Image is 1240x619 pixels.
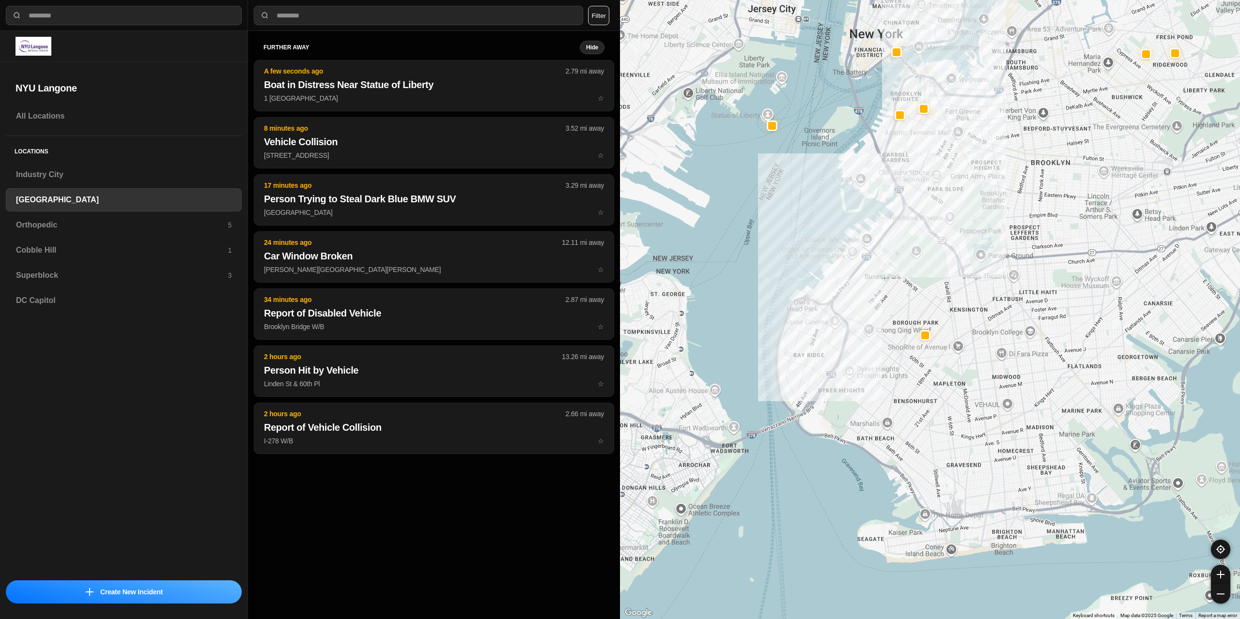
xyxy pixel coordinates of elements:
[264,265,604,274] p: [PERSON_NAME][GEOGRAPHIC_DATA][PERSON_NAME]
[254,265,614,273] a: 24 minutes ago12.11 mi awayCar Window Broken[PERSON_NAME][GEOGRAPHIC_DATA][PERSON_NAME]star
[562,238,604,247] p: 12.11 mi away
[6,580,242,604] button: iconCreate New Incident
[254,117,614,168] button: 8 minutes ago3.52 mi awayVehicle Collision[STREET_ADDRESS]star
[264,249,604,263] h2: Car Window Broken
[100,587,163,597] p: Create New Incident
[6,136,242,163] h5: Locations
[588,6,609,25] button: Filter
[1211,540,1230,559] button: recenter
[264,306,604,320] h2: Report of Disabled Vehicle
[264,379,604,389] p: Linden St & 60th Pl
[12,11,22,20] img: search
[264,151,604,160] p: [STREET_ADDRESS]
[228,271,232,280] p: 3
[566,66,604,76] p: 2.79 mi away
[228,245,232,255] p: 1
[16,110,232,122] h3: All Locations
[1211,565,1230,584] button: zoom-in
[264,409,566,419] p: 2 hours ago
[6,105,242,128] a: All Locations
[598,151,604,159] span: star
[254,437,614,445] a: 2 hours ago2.66 mi awayReport of Vehicle CollisionI-278 W/Bstar
[264,436,604,446] p: I-278 W/B
[254,208,614,216] a: 17 minutes ago3.29 mi awayPerson Trying to Steal Dark Blue BMW SUV[GEOGRAPHIC_DATA]star
[254,288,614,340] button: 34 minutes ago2.87 mi awayReport of Disabled VehicleBrooklyn Bridge W/Bstar
[1216,545,1225,554] img: recenter
[1211,584,1230,604] button: zoom-out
[264,352,562,362] p: 2 hours ago
[264,322,604,332] p: Brooklyn Bridge W/B
[264,66,566,76] p: A few seconds ago
[586,44,598,51] small: Hide
[566,409,604,419] p: 2.66 mi away
[1217,590,1224,598] img: zoom-out
[264,181,566,190] p: 17 minutes ago
[264,363,604,377] h2: Person Hit by Vehicle
[260,11,270,20] img: search
[6,163,242,186] a: Industry City
[6,213,242,237] a: Orthopedic5
[228,220,232,230] p: 5
[566,181,604,190] p: 3.29 mi away
[598,266,604,273] span: star
[16,169,232,181] h3: Industry City
[254,403,614,454] button: 2 hours ago2.66 mi awayReport of Vehicle CollisionI-278 W/Bstar
[86,588,93,596] img: icon
[264,192,604,206] h2: Person Trying to Steal Dark Blue BMW SUV
[1198,613,1237,618] a: Report a map error
[598,380,604,388] span: star
[6,188,242,211] a: [GEOGRAPHIC_DATA]
[16,219,228,231] h3: Orthopedic
[264,208,604,217] p: [GEOGRAPHIC_DATA]
[16,244,228,256] h3: Cobble Hill
[566,295,604,304] p: 2.87 mi away
[562,352,604,362] p: 13.26 mi away
[264,421,604,434] h2: Report of Vehicle Collision
[264,295,566,304] p: 34 minutes ago
[254,379,614,388] a: 2 hours ago13.26 mi awayPerson Hit by VehicleLinden St & 60th Plstar
[6,239,242,262] a: Cobble Hill1
[598,323,604,331] span: star
[264,78,604,91] h2: Boat in Distress Near Statue of Liberty
[254,151,614,159] a: 8 minutes ago3.52 mi awayVehicle Collision[STREET_ADDRESS]star
[264,135,604,149] h2: Vehicle Collision
[1120,613,1173,618] span: Map data ©2025 Google
[15,81,232,95] h2: NYU Langone
[598,437,604,445] span: star
[254,94,614,102] a: A few seconds ago2.79 mi awayBoat in Distress Near Statue of Liberty1 [GEOGRAPHIC_DATA]star
[6,289,242,312] a: DC Capitol
[1073,612,1115,619] button: Keyboard shortcuts
[6,264,242,287] a: Superblock3
[254,322,614,331] a: 34 minutes ago2.87 mi awayReport of Disabled VehicleBrooklyn Bridge W/Bstar
[254,60,614,111] button: A few seconds ago2.79 mi awayBoat in Distress Near Statue of Liberty1 [GEOGRAPHIC_DATA]star
[1179,613,1193,618] a: Terms (opens in new tab)
[580,41,604,54] button: Hide
[254,346,614,397] button: 2 hours ago13.26 mi awayPerson Hit by VehicleLinden St & 60th Plstar
[598,209,604,216] span: star
[598,94,604,102] span: star
[263,44,580,51] h5: further away
[622,606,654,619] img: Google
[254,231,614,283] button: 24 minutes ago12.11 mi awayCar Window Broken[PERSON_NAME][GEOGRAPHIC_DATA][PERSON_NAME]star
[16,270,228,281] h3: Superblock
[16,295,232,306] h3: DC Capitol
[15,37,51,56] img: logo
[254,174,614,226] button: 17 minutes ago3.29 mi awayPerson Trying to Steal Dark Blue BMW SUV[GEOGRAPHIC_DATA]star
[622,606,654,619] a: Open this area in Google Maps (opens a new window)
[264,93,604,103] p: 1 [GEOGRAPHIC_DATA]
[264,123,566,133] p: 8 minutes ago
[566,123,604,133] p: 3.52 mi away
[16,194,232,206] h3: [GEOGRAPHIC_DATA]
[1217,571,1224,578] img: zoom-in
[264,238,562,247] p: 24 minutes ago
